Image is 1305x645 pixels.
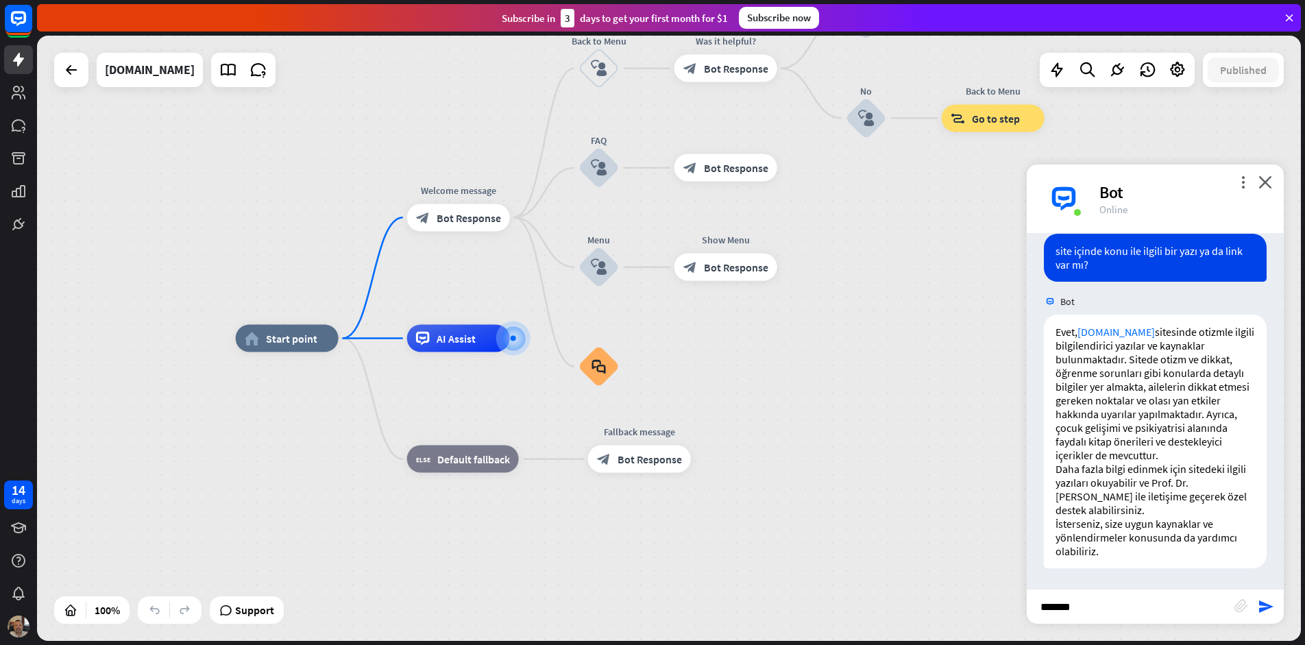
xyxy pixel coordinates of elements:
[561,9,574,27] div: 3
[1258,175,1272,188] i: close
[739,7,819,29] div: Subscribe now
[558,34,640,48] div: Back to Menu
[591,60,607,77] i: block_user_input
[683,260,697,274] i: block_bot_response
[1060,295,1075,308] span: Bot
[416,452,430,466] i: block_fallback
[12,496,25,506] div: days
[972,111,1020,125] span: Go to step
[245,332,259,345] i: home_2
[931,84,1055,97] div: Back to Menu
[683,62,697,75] i: block_bot_response
[664,233,788,247] div: Show Menu
[437,332,476,345] span: AI Assist
[1099,203,1267,216] div: Online
[1056,325,1255,462] p: Evet, sitesinde otizmle ilgili bilgilendirici yazılar ve kaynaklar bulunmaktadır. Sitede otizm ve...
[664,34,788,48] div: Was it helpful?
[1234,599,1248,613] i: block_attachment
[825,84,907,97] div: No
[437,210,501,224] span: Bot Response
[1099,182,1267,203] div: Bot
[90,599,124,621] div: 100%
[4,480,33,509] a: 14 days
[1258,598,1274,615] i: send
[502,9,728,27] div: Subscribe in days to get your first month for $1
[105,53,195,87] div: cocukhayat.com
[416,210,430,224] i: block_bot_response
[558,134,640,147] div: FAQ
[1077,325,1155,339] a: [DOMAIN_NAME]
[578,425,701,439] div: Fallback message
[1056,517,1255,558] p: İsterseniz, size uygun kaynaklar ve yönlendirmeler konusunda da yardımcı olabiliriz.
[591,359,606,374] i: block_faq
[597,452,611,466] i: block_bot_response
[266,332,317,345] span: Start point
[235,599,274,621] span: Support
[704,161,768,175] span: Bot Response
[951,111,965,125] i: block_goto
[591,259,607,276] i: block_user_input
[397,183,520,197] div: Welcome message
[11,5,52,47] button: Open LiveChat chat widget
[704,62,768,75] span: Bot Response
[1236,175,1249,188] i: more_vert
[437,452,510,466] span: Default fallback
[1044,234,1267,282] div: site içinde konu ile ilgili bir yazı ya da link var mı?
[591,160,607,176] i: block_user_input
[1056,462,1255,517] p: Daha fazla bilgi edinmek için sitedeki ilgili yazıları okuyabilir ve Prof. Dr. [PERSON_NAME] ile ...
[704,260,768,274] span: Bot Response
[683,161,697,175] i: block_bot_response
[12,484,25,496] div: 14
[858,110,875,126] i: block_user_input
[558,233,640,247] div: Menu
[1208,58,1279,82] button: Published
[618,452,682,466] span: Bot Response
